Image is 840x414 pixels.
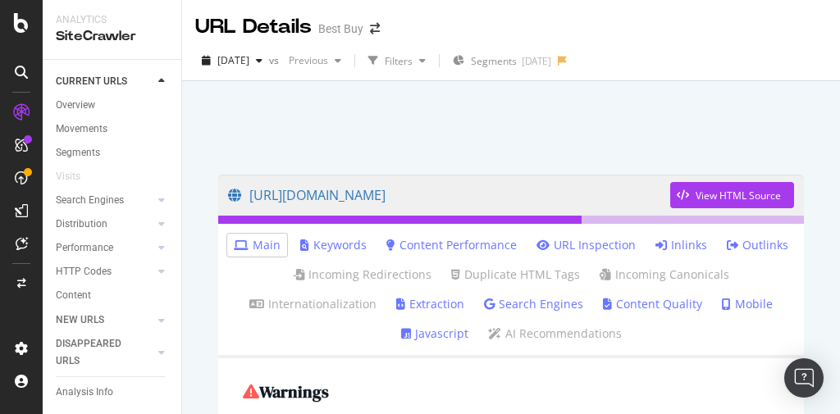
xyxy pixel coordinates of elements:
[696,189,781,202] div: View HTML Source
[727,237,788,253] a: Outlinks
[195,13,312,41] div: URL Details
[484,296,583,312] a: Search Engines
[56,73,127,90] div: CURRENT URLS
[56,121,107,138] div: Movements
[318,20,363,37] div: Best Buy
[228,175,670,216] a: [URL][DOMAIN_NAME]
[401,325,468,342] a: Javascript
[234,237,281,253] a: Main
[603,296,702,312] a: Content Quality
[56,384,170,401] a: Analysis Info
[446,48,558,74] button: Segments[DATE]
[56,73,153,90] a: CURRENT URLS
[56,216,107,233] div: Distribution
[451,266,580,283] a: Duplicate HTML Tags
[670,182,794,208] button: View HTML Source
[56,168,97,185] a: Visits
[362,48,432,74] button: Filters
[269,53,282,67] span: vs
[243,383,779,401] h2: Warnings
[56,335,139,370] div: DISAPPEARED URLS
[784,358,824,398] div: Open Intercom Messenger
[386,237,517,253] a: Content Performance
[56,168,80,185] div: Visits
[56,13,168,27] div: Analytics
[56,312,104,329] div: NEW URLS
[56,144,170,162] a: Segments
[56,263,153,280] a: HTTP Codes
[56,97,95,114] div: Overview
[56,312,153,329] a: NEW URLS
[56,192,124,209] div: Search Engines
[56,384,113,401] div: Analysis Info
[293,266,431,283] a: Incoming Redirections
[56,121,170,138] a: Movements
[56,263,112,280] div: HTTP Codes
[249,296,377,312] a: Internationalization
[370,23,380,34] div: arrow-right-arrow-left
[56,97,170,114] a: Overview
[56,144,100,162] div: Segments
[56,216,153,233] a: Distribution
[195,48,269,74] button: [DATE]
[56,239,153,257] a: Performance
[385,54,413,68] div: Filters
[217,53,249,67] span: 2025 Aug. 19th
[300,237,367,253] a: Keywords
[655,237,707,253] a: Inlinks
[56,287,170,304] a: Content
[56,287,91,304] div: Content
[722,296,773,312] a: Mobile
[56,335,153,370] a: DISAPPEARED URLS
[56,192,153,209] a: Search Engines
[282,48,348,74] button: Previous
[471,54,517,68] span: Segments
[536,237,636,253] a: URL Inspection
[522,54,551,68] div: [DATE]
[600,266,729,283] a: Incoming Canonicals
[56,239,113,257] div: Performance
[396,296,464,312] a: Extraction
[282,53,328,67] span: Previous
[56,27,168,46] div: SiteCrawler
[488,325,622,342] a: AI Recommendations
